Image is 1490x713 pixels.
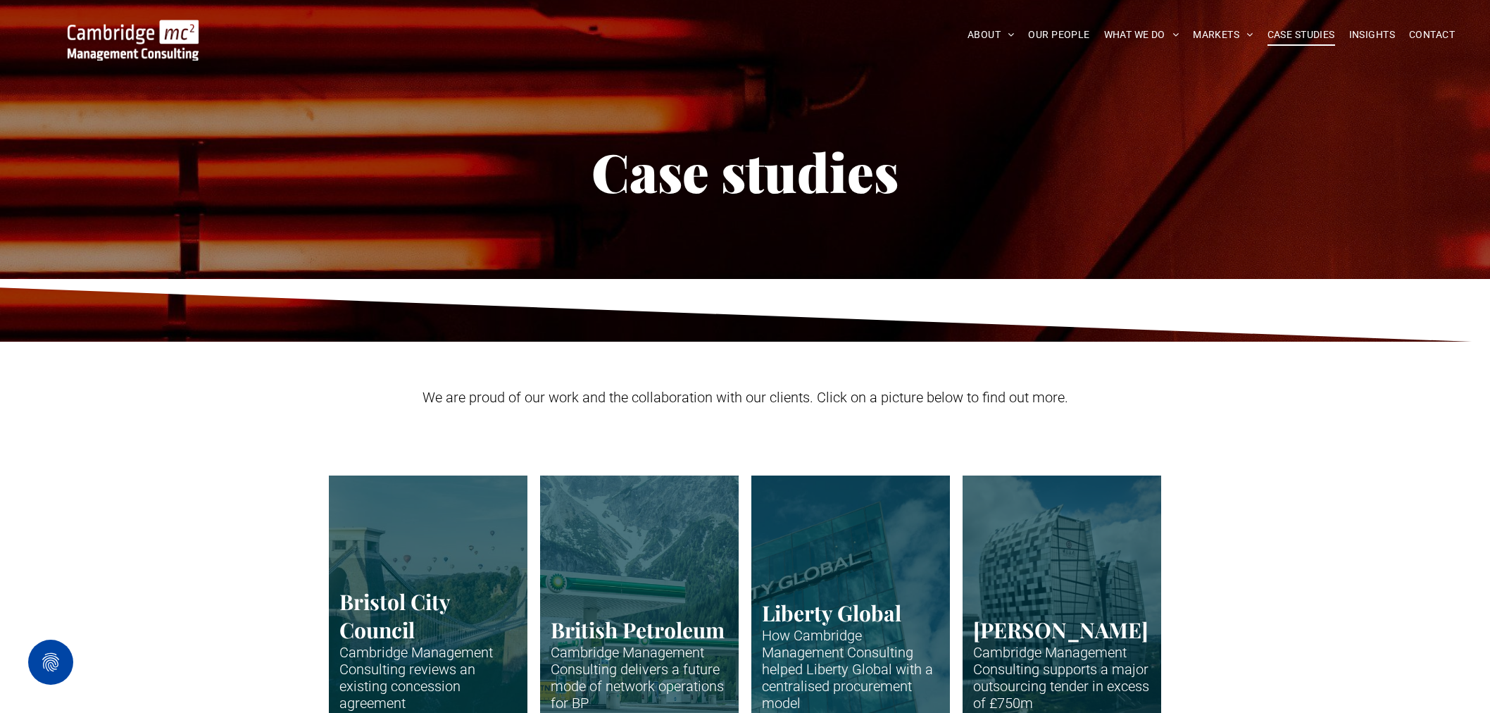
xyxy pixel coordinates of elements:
[1342,24,1402,46] a: INSIGHTS
[422,389,1068,406] span: We are proud of our work and the collaboration with our clients. Click on a picture below to find...
[1186,24,1260,46] a: MARKETS
[1097,24,1187,46] a: WHAT WE DO
[1260,24,1342,46] a: CASE STUDIES
[1021,24,1096,46] a: OUR PEOPLE
[68,20,199,61] img: Go to Homepage
[1402,24,1462,46] a: CONTACT
[960,24,1022,46] a: ABOUT
[591,136,899,206] span: Case studies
